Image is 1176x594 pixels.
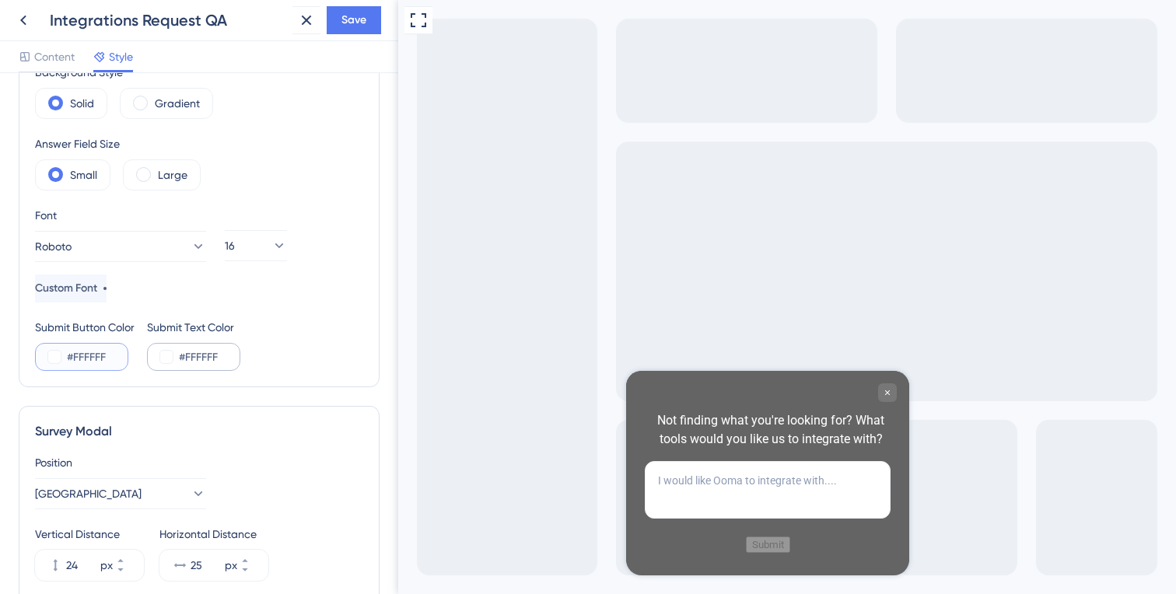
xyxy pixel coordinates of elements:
button: px [240,565,268,581]
div: Font [35,206,206,225]
iframe: UserGuiding Survey [228,371,511,576]
div: Submit Button Color [35,318,135,337]
button: [GEOGRAPHIC_DATA] [35,478,206,509]
div: Survey Modal [35,422,363,441]
div: px [225,556,237,575]
label: Small [70,166,97,184]
button: px [240,550,268,565]
button: Save [327,6,381,34]
input: px [191,556,222,575]
span: [GEOGRAPHIC_DATA] [35,484,142,503]
span: Custom Font [35,279,97,298]
div: Submit Text Color [147,318,240,337]
span: Save [341,11,366,30]
div: Horizontal Distance [159,525,268,543]
span: Style [109,47,133,66]
button: px [116,565,144,581]
button: Roboto [35,231,206,262]
div: Answer Field Size [35,135,201,153]
span: 16 [225,236,235,255]
label: Solid [70,94,94,113]
button: px [116,550,144,565]
label: Large [158,166,187,184]
span: Roboto [35,237,72,256]
button: Custom Font [35,274,107,302]
div: Vertical Distance [35,525,144,543]
input: px [66,556,97,575]
div: Position [35,453,363,472]
div: Integrations Request QA [50,9,286,31]
div: px [100,556,113,575]
button: 16 [225,230,287,261]
span: Content [34,47,75,66]
label: Gradient [155,94,200,113]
